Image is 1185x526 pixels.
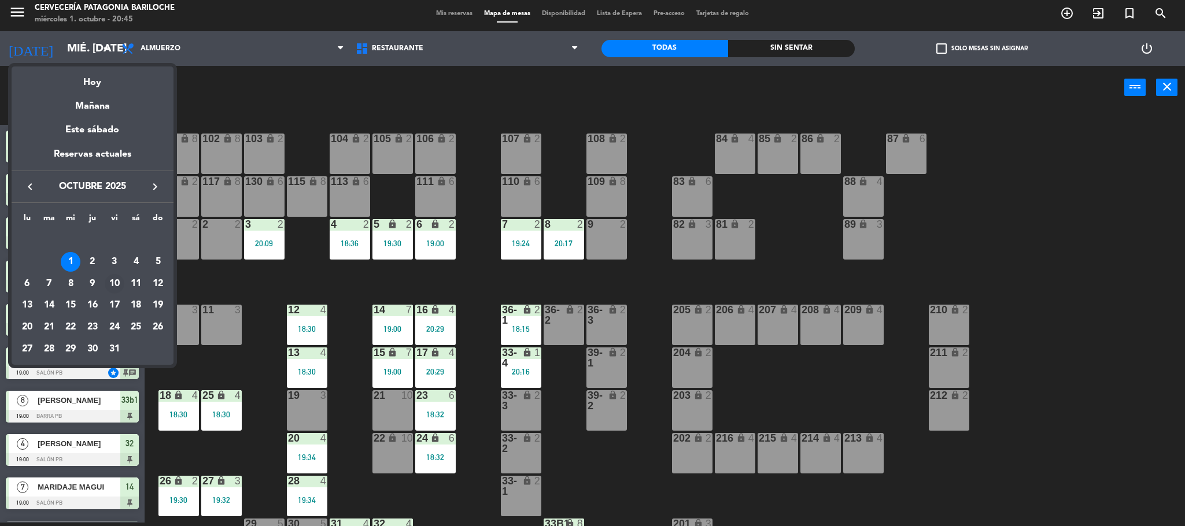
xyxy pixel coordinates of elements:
[12,66,173,90] div: Hoy
[16,295,38,317] td: 13 de octubre de 2025
[105,317,124,337] div: 24
[16,229,169,251] td: OCT.
[126,274,146,294] div: 11
[39,296,59,316] div: 14
[61,252,80,272] div: 1
[82,273,104,295] td: 9 de octubre de 2025
[61,274,80,294] div: 8
[39,339,59,359] div: 28
[23,180,37,194] i: keyboard_arrow_left
[82,251,104,273] td: 2 de octubre de 2025
[39,317,59,337] div: 21
[148,296,168,316] div: 19
[126,296,146,316] div: 18
[147,212,169,229] th: domingo
[105,274,124,294] div: 10
[17,339,37,359] div: 27
[17,296,37,316] div: 13
[83,296,102,316] div: 16
[16,273,38,295] td: 6 de octubre de 2025
[38,212,60,229] th: martes
[148,317,168,337] div: 26
[60,295,82,317] td: 15 de octubre de 2025
[147,273,169,295] td: 12 de octubre de 2025
[105,296,124,316] div: 17
[148,252,168,272] div: 5
[16,316,38,338] td: 20 de octubre de 2025
[17,274,37,294] div: 6
[61,296,80,316] div: 15
[61,339,80,359] div: 29
[148,274,168,294] div: 12
[125,212,147,229] th: sábado
[82,295,104,317] td: 16 de octubre de 2025
[12,90,173,114] div: Mañana
[125,316,147,338] td: 25 de octubre de 2025
[126,317,146,337] div: 25
[147,251,169,273] td: 5 de octubre de 2025
[82,338,104,360] td: 30 de octubre de 2025
[105,339,124,359] div: 31
[83,252,102,272] div: 2
[38,316,60,338] td: 21 de octubre de 2025
[60,251,82,273] td: 1 de octubre de 2025
[104,251,125,273] td: 3 de octubre de 2025
[16,212,38,229] th: lunes
[104,338,125,360] td: 31 de octubre de 2025
[148,180,162,194] i: keyboard_arrow_right
[125,273,147,295] td: 11 de octubre de 2025
[39,274,59,294] div: 7
[17,317,37,337] div: 20
[60,338,82,360] td: 29 de octubre de 2025
[60,273,82,295] td: 8 de octubre de 2025
[126,252,146,272] div: 4
[125,251,147,273] td: 4 de octubre de 2025
[104,295,125,317] td: 17 de octubre de 2025
[145,179,165,194] button: keyboard_arrow_right
[38,295,60,317] td: 14 de octubre de 2025
[83,274,102,294] div: 9
[125,295,147,317] td: 18 de octubre de 2025
[82,212,104,229] th: jueves
[60,316,82,338] td: 22 de octubre de 2025
[60,212,82,229] th: miércoles
[61,317,80,337] div: 22
[83,317,102,337] div: 23
[16,338,38,360] td: 27 de octubre de 2025
[12,114,173,146] div: Este sábado
[104,273,125,295] td: 10 de octubre de 2025
[38,338,60,360] td: 28 de octubre de 2025
[104,316,125,338] td: 24 de octubre de 2025
[38,273,60,295] td: 7 de octubre de 2025
[20,179,40,194] button: keyboard_arrow_left
[83,339,102,359] div: 30
[104,212,125,229] th: viernes
[147,316,169,338] td: 26 de octubre de 2025
[147,295,169,317] td: 19 de octubre de 2025
[40,179,145,194] span: octubre 2025
[12,147,173,171] div: Reservas actuales
[105,252,124,272] div: 3
[82,316,104,338] td: 23 de octubre de 2025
